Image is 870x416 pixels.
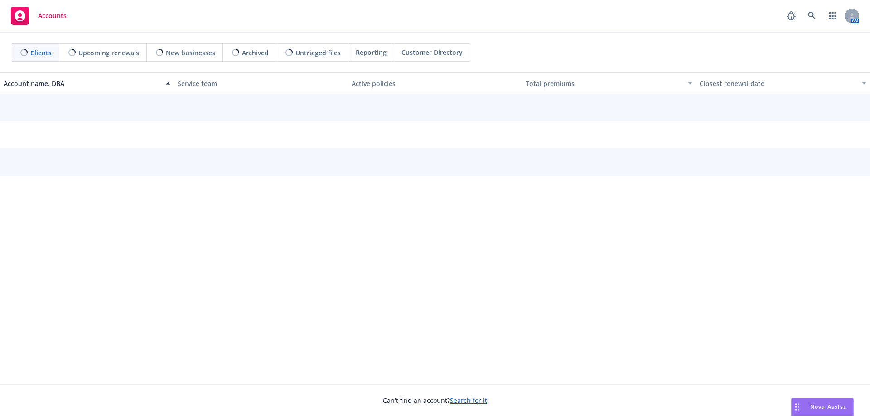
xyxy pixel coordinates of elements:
div: Service team [178,79,344,88]
button: Service team [174,72,348,94]
span: Can't find an account? [383,396,487,405]
a: Report a Bug [782,7,800,25]
a: Switch app [824,7,842,25]
div: Closest renewal date [700,79,856,88]
a: Search for it [450,396,487,405]
span: Untriaged files [295,48,341,57]
div: Active policies [352,79,518,88]
div: Total premiums [526,79,682,88]
a: Search [803,7,821,25]
div: Account name, DBA [4,79,160,88]
span: Nova Assist [810,403,846,411]
button: Nova Assist [791,398,854,416]
span: Clients [30,48,52,57]
a: Accounts [7,3,70,29]
span: Upcoming renewals [78,48,139,57]
button: Closest renewal date [696,72,870,94]
button: Total premiums [522,72,696,94]
button: Active policies [348,72,522,94]
span: Reporting [356,48,387,57]
span: Customer Directory [401,48,463,57]
span: New businesses [166,48,215,57]
span: Accounts [38,12,67,19]
div: Drag to move [792,398,803,416]
span: Archived [242,48,269,57]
